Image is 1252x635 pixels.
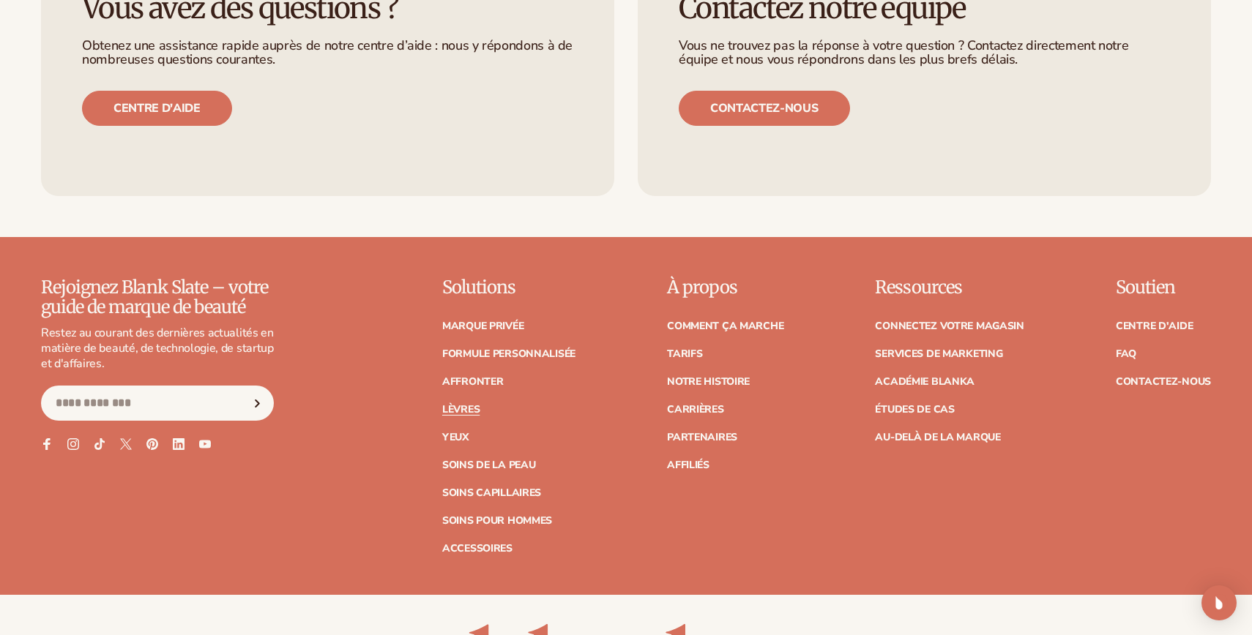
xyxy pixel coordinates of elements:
font: Comment ça marche [667,319,783,333]
a: Centre d'aide [1116,321,1193,331]
a: Soins pour hommes [442,516,552,526]
font: Contactez-nous [710,100,819,116]
font: Formule personnalisée [442,347,575,361]
font: Académie Blanka [875,375,975,388]
a: Comment ça marche [667,321,783,331]
a: Au-delà de la marque [875,432,1000,443]
font: Affiliés [667,458,709,472]
font: Notre histoire [667,375,750,388]
font: À propos [667,276,737,298]
font: Soins pour hommes [442,514,552,527]
button: S'abonner [241,386,273,421]
font: Carrières [667,402,723,416]
font: Rejoignez Blank Slate – votre guide de marque de beauté [41,276,268,317]
font: Affronter [442,375,503,388]
font: Soutien [1116,276,1175,298]
div: Open Intercom Messenger [1201,585,1237,620]
a: Marque privée [442,321,523,331]
font: Contactez-nous [1116,375,1211,388]
a: Académie Blanka [875,377,975,387]
a: Affiliés [667,460,709,470]
a: Partenaires [667,432,737,443]
a: Soins capillaires [442,488,541,498]
a: FAQ [1116,349,1136,359]
a: Tarifs [667,349,702,359]
font: Restez au courant des dernières actualités en matière de beauté, de technologie, de startup et d'... [41,325,274,372]
a: Études de cas [875,405,954,415]
a: Soins de la peau [442,460,536,470]
font: Services de marketing [875,347,1002,361]
a: Contactez-nous [679,91,850,126]
font: Au-delà de la marque [875,430,1000,444]
font: Connectez votre magasin [875,319,1024,333]
a: Accessoires [442,544,513,554]
a: Notre histoire [667,377,750,387]
a: Affronter [442,377,503,387]
a: Services de marketing [875,349,1002,359]
font: Accessoires [442,541,513,555]
a: Yeux [442,432,469,443]
font: Tarifs [667,347,702,361]
font: Études de cas [875,402,954,416]
a: Centre d'aide [82,91,232,126]
a: Carrières [667,405,723,415]
font: Centre d'aide [1116,319,1193,333]
font: Marque privée [442,319,523,333]
font: Lèvres [442,402,480,416]
font: FAQ [1116,347,1136,361]
font: Soins de la peau [442,458,536,472]
font: Solutions [442,276,515,298]
font: Vous ne trouvez pas la réponse à votre question ? Contactez directement notre équipe et nous vous... [679,37,1128,69]
a: Contactez-nous [1116,377,1211,387]
a: Formule personnalisée [442,349,575,359]
a: Connectez votre magasin [875,321,1024,331]
font: Yeux [442,430,469,444]
font: Ressources [875,276,961,298]
font: Soins capillaires [442,486,541,500]
font: Centre d'aide [113,100,201,116]
font: Partenaires [667,430,737,444]
a: Lèvres [442,405,480,415]
font: Obtenez une assistance rapide auprès de notre centre d’aide : nous y répondons à de nombreuses qu... [82,37,573,69]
